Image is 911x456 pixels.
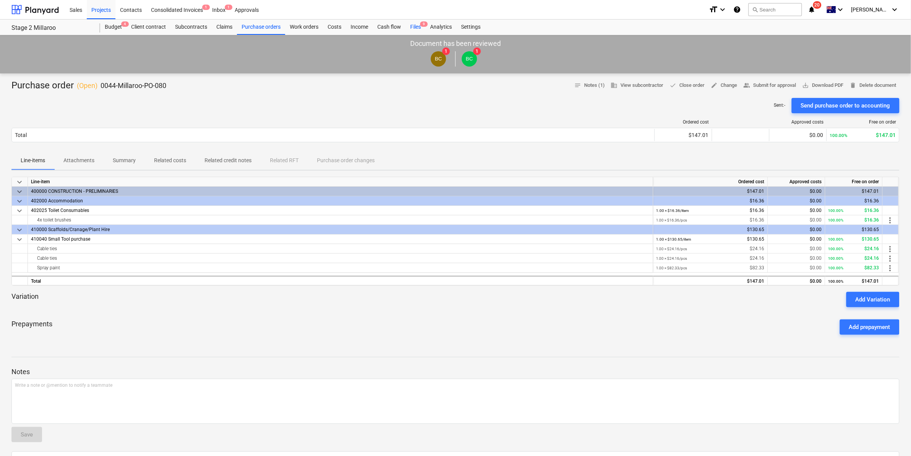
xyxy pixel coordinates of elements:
span: search [752,7,758,13]
small: 1.00 × $16.36 / pcs [656,218,687,222]
div: $0.00 [771,196,822,206]
div: 400000 CONSTRUCTION - PRELIMINARIES [31,187,650,196]
div: Billy Campbell [462,51,477,67]
span: 1 [225,5,232,10]
span: notes [574,82,581,89]
small: 100.00% [828,266,844,270]
span: Submit for approval [744,81,796,90]
div: $16.36 [656,196,765,206]
div: Stage 2 Millaroo [11,24,91,32]
span: [PERSON_NAME] [851,7,890,13]
button: Close order [667,80,708,91]
div: Free on order [830,119,896,125]
div: Add prepayment [849,322,890,332]
div: $147.01 [656,277,765,286]
div: $0.00 [771,215,822,225]
a: Cash flow [373,20,406,35]
div: Send purchase order to accounting [801,101,890,111]
p: Summary [113,156,136,164]
span: 1 [442,47,450,55]
div: $147.01 [656,187,765,196]
i: keyboard_arrow_down [836,5,845,14]
button: Notes (1) [571,80,608,91]
div: $0.00 [771,254,822,263]
small: 1.00 × $24.16 / pcs [656,247,687,251]
small: 1.00 × $16.36 / item [656,208,689,213]
a: Client contract [127,20,171,35]
a: Costs [323,20,346,35]
button: Delete document [847,80,900,91]
i: format_size [709,5,718,14]
small: 1.00 × $82.33 / pcs [656,266,687,270]
p: Notes [11,367,900,376]
button: Add prepayment [840,319,900,335]
p: Related costs [154,156,186,164]
a: Work orders [285,20,323,35]
i: keyboard_arrow_down [890,5,900,14]
span: save_alt [802,82,809,89]
div: $0.00 [771,187,822,196]
a: Analytics [425,20,456,35]
span: BC [435,56,442,62]
span: Change [711,81,737,90]
small: 1.00 × $24.16 / pcs [656,256,687,261]
span: more_vert [886,216,895,225]
a: Subcontracts [171,20,212,35]
i: Knowledge base [733,5,741,14]
div: $0.00 [771,206,822,215]
span: 410040 Small Tool purchase [31,236,90,242]
span: business [611,82,618,89]
div: $24.16 [656,254,765,263]
span: BC [466,56,473,62]
div: $24.16 [828,244,879,254]
div: $16.36 [656,215,765,225]
a: Purchase orders [237,20,285,35]
div: 410000 Scaffolds/Cranage/Plant Hire [31,225,650,234]
div: Billy Campbell [431,51,446,67]
div: Total [15,132,27,138]
div: Claims [212,20,237,35]
button: Download PDF [799,80,847,91]
div: Spray paint [31,263,650,272]
span: 9 [420,21,428,27]
span: more_vert [886,264,895,273]
button: View subcontractor [608,80,667,91]
span: more_vert [886,244,895,254]
div: 4x toilet brushes [31,215,650,225]
div: Cable ties [31,254,650,263]
span: delete [850,82,857,89]
div: $24.16 [656,244,765,254]
small: 100.00% [828,237,844,241]
span: keyboard_arrow_down [15,197,24,206]
p: Attachments [63,156,94,164]
div: Free on order [825,177,883,187]
div: $0.00 [771,263,822,273]
span: people_alt [744,82,750,89]
p: Prepayments [11,319,52,335]
div: Add Variation [856,295,890,305]
p: Line-items [21,156,45,164]
div: Line-item [28,177,653,187]
div: $147.01 [830,132,896,138]
button: Add Variation [846,292,900,307]
div: $16.36 [828,215,879,225]
div: $82.33 [656,263,765,273]
small: 100.00% [830,133,848,138]
small: 1.00 × $130.65 / item [656,237,692,241]
div: $82.33 [828,263,879,273]
a: Income [346,20,373,35]
div: $147.01 [828,187,879,196]
span: keyboard_arrow_down [15,178,24,187]
div: $130.65 [656,225,765,235]
span: 402025 Toilet Consumables [31,208,89,213]
span: keyboard_arrow_down [15,206,24,215]
a: Settings [456,20,485,35]
span: 1 [202,5,210,10]
div: $24.16 [828,254,879,263]
div: $0.00 [771,277,822,286]
div: $130.65 [828,225,879,235]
